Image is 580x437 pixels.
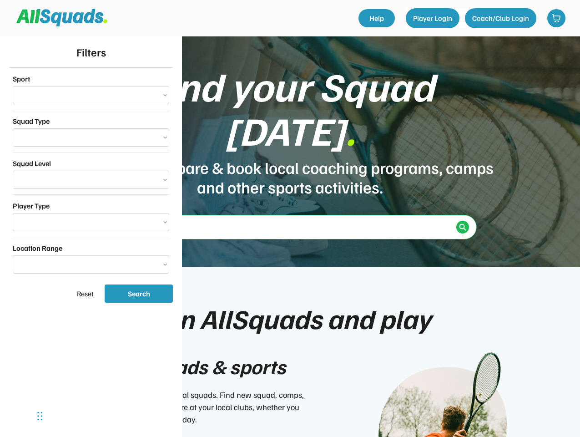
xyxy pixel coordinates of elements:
img: yH5BAEAAAAALAAAAAABAAEAAAIBRAA7 [16,46,27,57]
img: shopping-cart-01%20%281%29.svg [552,14,561,23]
a: Help [358,9,395,27]
button: Player Login [406,8,459,28]
div: Squad Type [13,116,50,127]
div: Register [DATE] and start joining local squads. Find new squad, comps, private lessons, kids camp... [58,389,308,426]
div: Sport [13,73,30,84]
font: . [345,105,355,155]
div: Browse, compare & book local coaching programs, camps and other sports activities. [86,158,495,197]
div: Find your Squad [DATE] [86,64,495,152]
button: Search [105,285,173,303]
div: Location Range [13,243,62,254]
div: Squad Level [13,158,51,169]
button: Coach/Club Login [465,8,536,28]
div: Find new squads & sports [58,351,286,381]
div: Join AllSquads and play [150,303,431,333]
div: Player Type [13,200,50,211]
div: Filters [76,44,106,60]
img: Icon%20%2838%29.svg [459,224,466,231]
div: Reset [77,288,94,299]
img: Squad%20Logo.svg [16,9,107,26]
